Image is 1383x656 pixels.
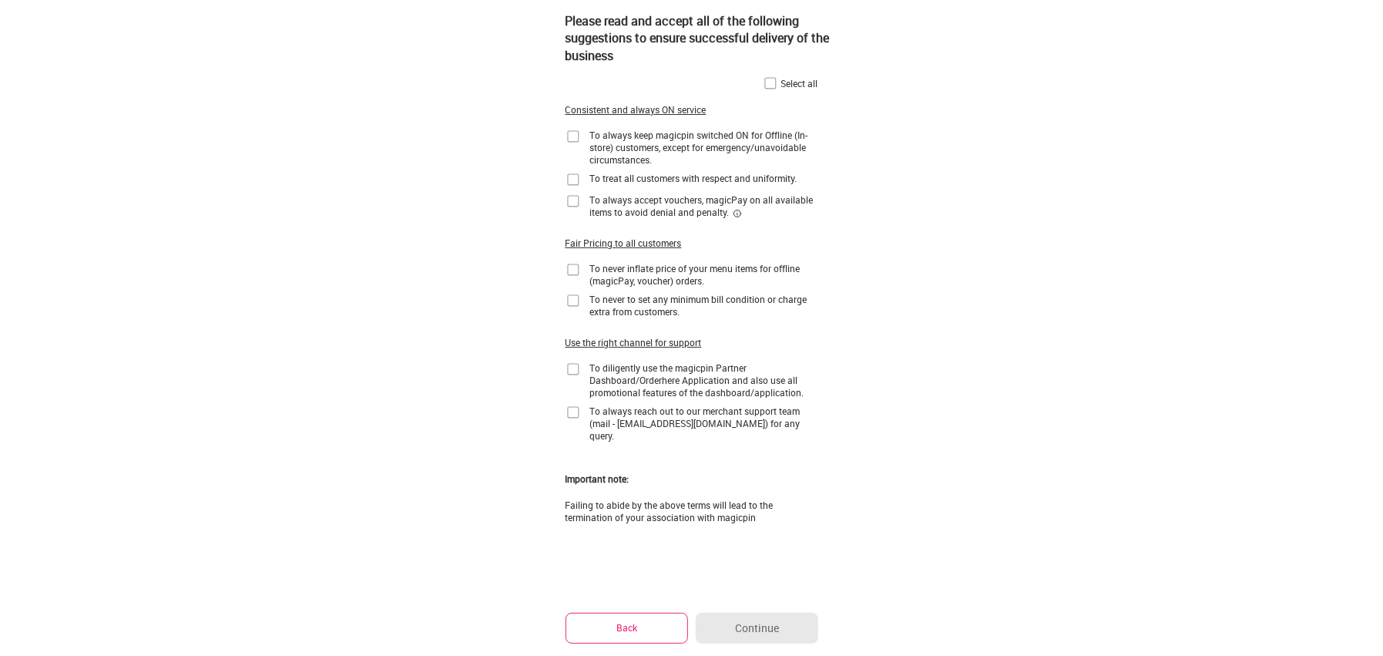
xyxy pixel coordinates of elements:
img: home-delivery-unchecked-checkbox-icon.f10e6f61.svg [566,193,581,209]
img: home-delivery-unchecked-checkbox-icon.f10e6f61.svg [566,172,581,187]
img: home-delivery-unchecked-checkbox-icon.f10e6f61.svg [763,76,778,91]
div: Use the right channel for support [566,336,702,349]
div: Consistent and always ON service [566,103,707,116]
img: informationCircleBlack.2195f373.svg [733,209,742,218]
div: Important note: [566,473,629,486]
button: Back [566,613,689,643]
div: To diligently use the magicpin Partner Dashboard/Orderhere Application and also use all promotion... [590,362,818,399]
div: To never inflate price of your menu items for offline (magicPay, voucher) orders. [590,262,818,287]
div: Select all [781,77,818,89]
img: home-delivery-unchecked-checkbox-icon.f10e6f61.svg [566,362,581,377]
div: Fair Pricing to all customers [566,237,682,250]
div: To always reach out to our merchant support team (mail - [EMAIL_ADDRESS][DOMAIN_NAME]) for any qu... [590,405,818,442]
div: To always accept vouchers, magicPay on all available items to avoid denial and penalty. [590,193,818,218]
div: To treat all customers with respect and uniformity. [590,172,797,184]
img: home-delivery-unchecked-checkbox-icon.f10e6f61.svg [566,262,581,278]
div: To never to set any minimum bill condition or charge extra from customers. [590,293,818,318]
img: home-delivery-unchecked-checkbox-icon.f10e6f61.svg [566,405,581,420]
img: home-delivery-unchecked-checkbox-icon.f10e6f61.svg [566,293,581,308]
img: home-delivery-unchecked-checkbox-icon.f10e6f61.svg [566,129,581,144]
button: Continue [696,613,817,644]
div: To always keep magicpin switched ON for Offline (In-store) customers, except for emergency/unavoi... [590,129,818,166]
div: Failing to abide by the above terms will lead to the termination of your association with magicpin [566,499,818,523]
